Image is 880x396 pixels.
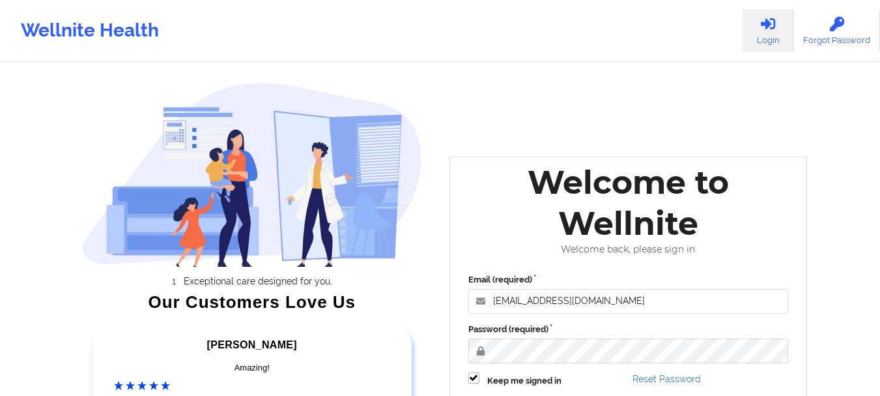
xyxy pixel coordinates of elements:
input: Email address [468,289,789,314]
span: [PERSON_NAME] [207,339,297,350]
div: Welcome to Wellnite [459,162,798,244]
img: wellnite-auth-hero_200.c722682e.png [82,82,422,267]
div: Amazing! [114,361,390,374]
a: Reset Password [632,374,701,384]
label: Email (required) [468,273,789,286]
div: Our Customers Love Us [82,296,422,309]
label: Keep me signed in [487,374,561,388]
label: Password (required) [468,323,789,336]
a: Login [743,9,793,52]
li: Exceptional care designed for you. [94,276,422,286]
div: Welcome back, please sign in [459,244,798,255]
a: Forgot Password [793,9,880,52]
